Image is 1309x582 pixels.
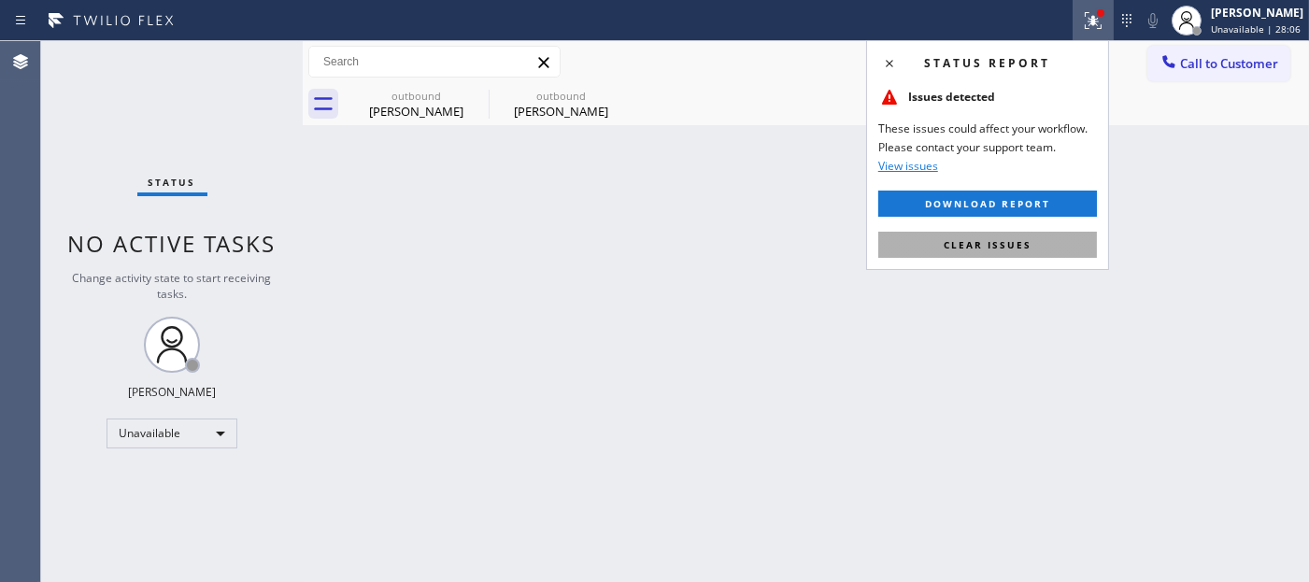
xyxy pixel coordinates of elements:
button: Mute [1140,7,1166,34]
div: [PERSON_NAME] [128,384,216,400]
button: Call to Customer [1147,46,1290,81]
div: [PERSON_NAME] [1211,5,1303,21]
div: Jessica Allen [346,83,487,125]
span: Change activity state to start receiving tasks. [73,270,272,302]
div: [PERSON_NAME] [491,103,632,120]
div: outbound [346,89,487,103]
div: outbound [491,89,632,103]
div: Unavailable [107,419,237,448]
input: Search [309,47,560,77]
span: Unavailable | 28:06 [1211,22,1301,35]
div: [PERSON_NAME] [346,103,487,120]
div: Jessica Allen [491,83,632,125]
span: No active tasks [68,228,277,259]
span: Call to Customer [1180,55,1278,72]
span: Status [149,176,196,189]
